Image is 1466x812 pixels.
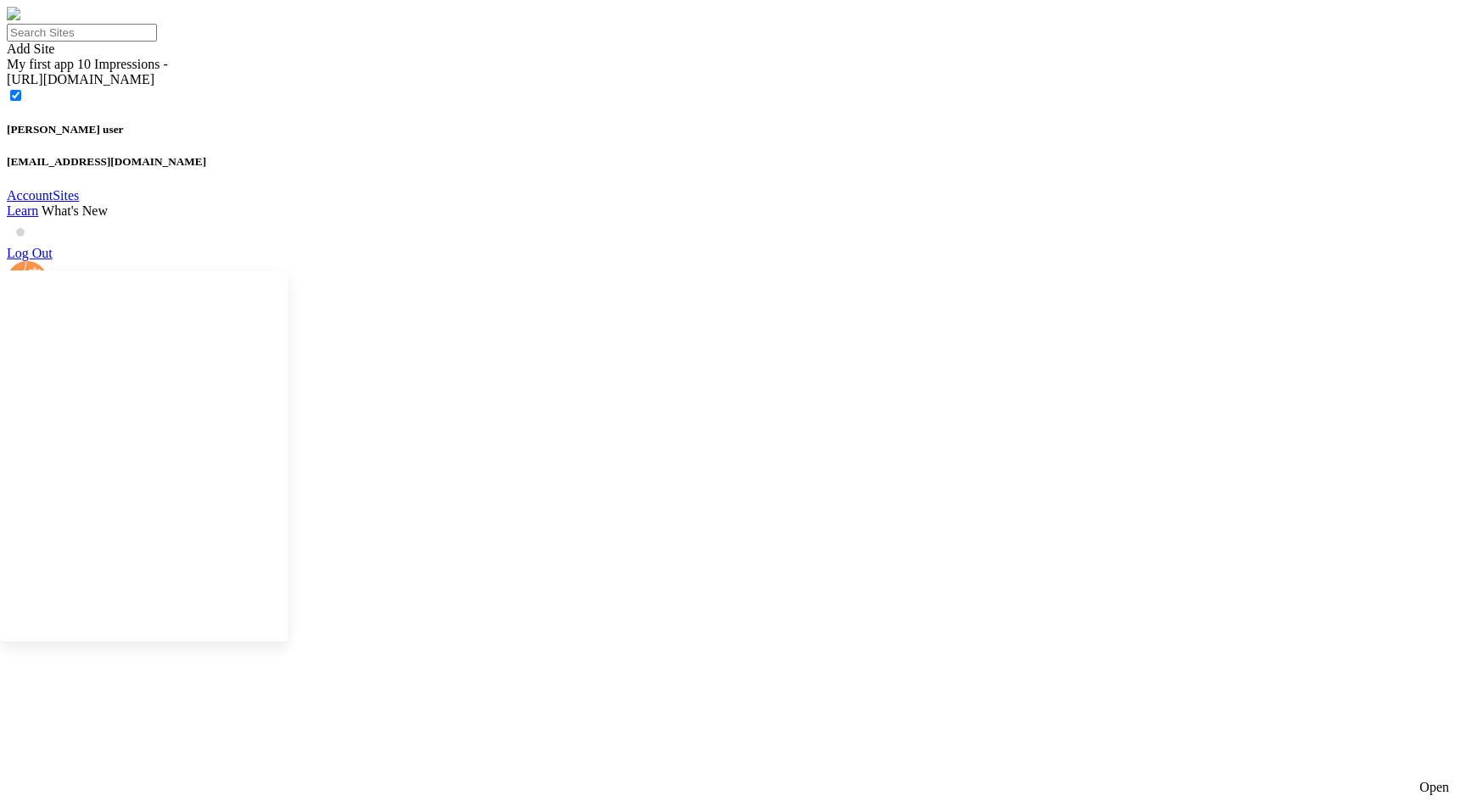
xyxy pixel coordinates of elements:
a: Add Site [7,42,54,56]
a: Sites [53,188,79,203]
a: Learn [7,203,38,218]
a: What's New [7,203,1459,246]
a: Log Out [7,246,53,260]
h5: [PERSON_NAME] user [7,123,1459,136]
span: My first app [7,57,74,71]
span: 10 Impressions - [77,57,168,71]
input: Search Sites [7,24,157,42]
div: [URL][DOMAIN_NAME] [7,72,1459,87]
h5: [EMAIL_ADDRESS][DOMAIN_NAME] [7,155,1459,169]
div: Open [1419,780,1449,795]
img: fomo-relay-logo-orange.svg [7,7,20,20]
a: Account [7,188,53,203]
